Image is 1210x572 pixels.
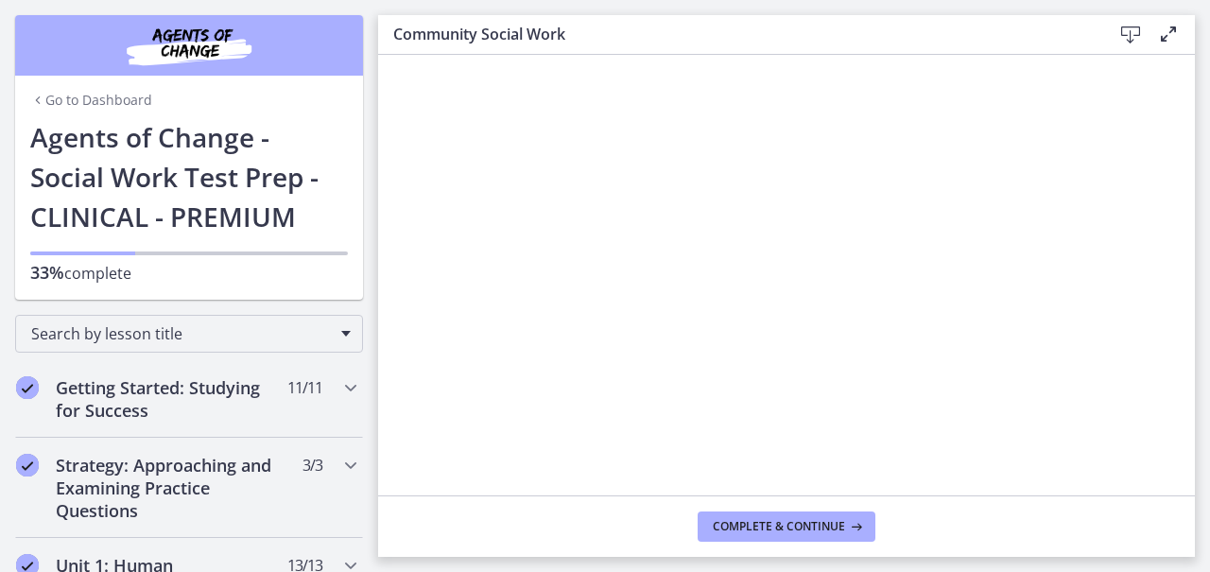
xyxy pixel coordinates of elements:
[31,323,332,344] span: Search by lesson title
[56,454,286,522] h2: Strategy: Approaching and Examining Practice Questions
[16,376,39,399] i: Completed
[698,511,875,542] button: Complete & continue
[302,454,322,477] span: 3 / 3
[16,454,39,477] i: Completed
[393,23,1081,45] h3: Community Social Work
[30,261,64,284] span: 33%
[713,519,845,534] span: Complete & continue
[697,479,735,511] button: Mute
[30,91,152,110] a: Go to Dashboard
[735,479,772,511] button: Show settings menu
[772,479,810,511] button: Fullscreen
[30,117,348,236] h1: Agents of Change - Social Work Test Prep - CLINICAL - PREMIUM
[76,23,302,68] img: Agents of Change
[15,315,363,353] div: Search by lesson title
[287,376,322,399] span: 11 / 11
[30,261,348,285] p: complete
[56,376,286,422] h2: Getting Started: Studying for Success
